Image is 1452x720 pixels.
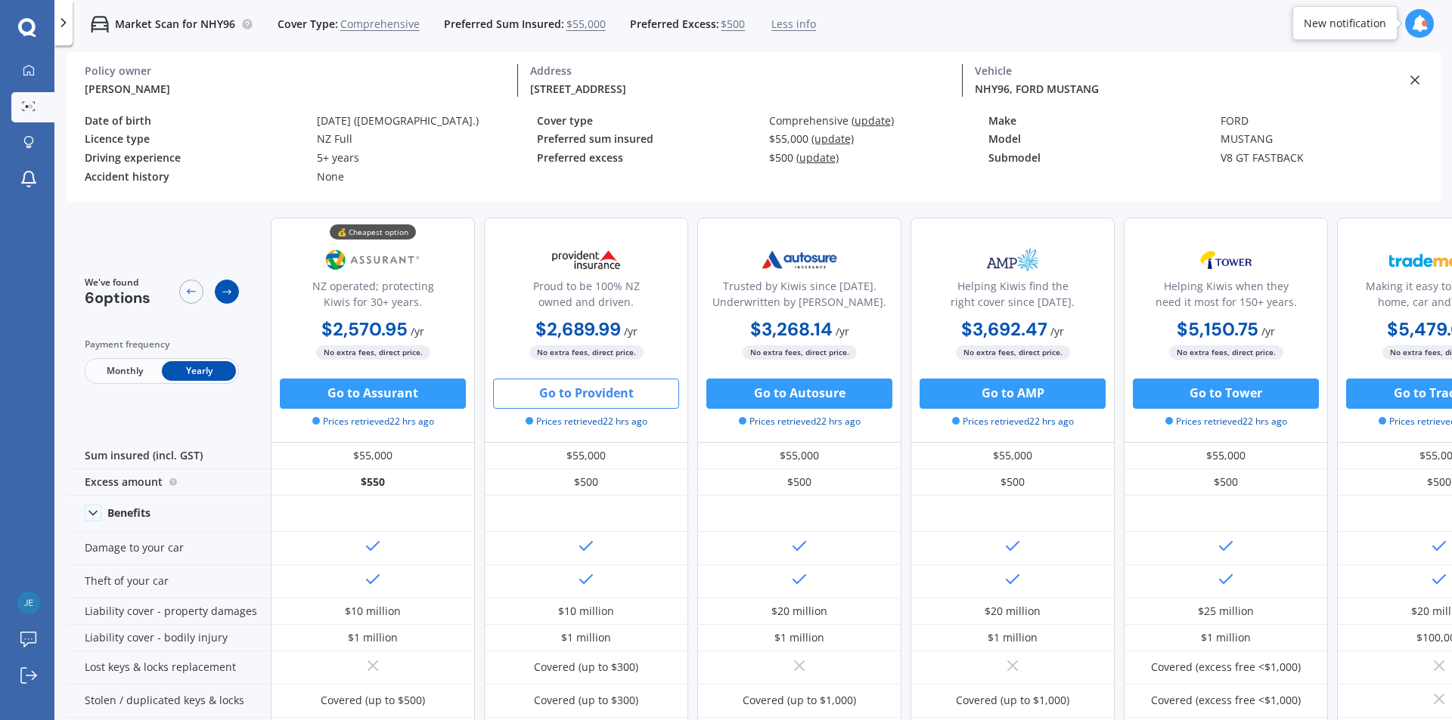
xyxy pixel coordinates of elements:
[796,150,839,165] span: (update)
[330,224,416,239] div: 💰 Cheapest option
[67,469,271,496] div: Excess amount
[321,693,425,708] div: Covered (up to $500)
[67,625,271,651] div: Liability cover - bodily injury
[561,630,611,645] div: $1 million
[534,660,638,675] div: Covered (up to $300)
[162,361,236,381] span: Yearly
[91,15,109,33] img: car.f15378c7a67c060ca3f3.svg
[67,565,271,598] div: Theft of your car
[317,133,537,146] div: NZ Full
[271,443,475,469] div: $55,000
[769,133,989,146] div: $55,000
[444,17,564,32] span: Preferred Sum Insured:
[67,443,271,469] div: Sum insured (incl. GST)
[988,133,1208,146] div: Model
[67,651,271,684] div: Lost keys & locks replacement
[85,337,239,352] div: Payment frequency
[697,443,901,469] div: $55,000
[706,379,892,409] button: Go to Autosure
[1151,660,1301,675] div: Covered (excess free <$1,000)
[1176,241,1276,279] img: Tower.webp
[537,152,757,165] div: Preferred excess
[739,415,861,428] span: Prices retrieved 22 hrs ago
[85,288,150,307] span: 6 options
[537,133,757,146] div: Preferred sum insured
[836,324,849,338] span: / yr
[317,171,537,184] div: None
[1304,16,1386,31] div: New notification
[340,17,420,32] span: Comprehensive
[85,115,305,128] div: Date of birth
[85,276,150,289] span: We've found
[558,604,614,619] div: $10 million
[1261,324,1275,338] span: / yr
[774,630,824,645] div: $1 million
[484,469,688,496] div: $500
[697,469,901,496] div: $500
[493,379,679,409] button: Go to Provident
[956,693,1069,708] div: Covered (up to $1,000)
[811,131,854,146] span: (update)
[1169,345,1283,360] span: No extra fees, direct price.
[1221,115,1441,128] div: FORD
[1151,693,1301,708] div: Covered (excess free <$1,000)
[1198,604,1254,619] div: $25 million
[988,152,1208,165] div: Submodel
[284,278,462,316] div: NZ operated; protecting Kiwis for 30+ years.
[323,241,423,279] img: Assurant.png
[535,317,621,341] b: $2,689.99
[85,81,505,97] div: [PERSON_NAME]
[988,630,1038,645] div: $1 million
[956,345,1070,360] span: No extra fees, direct price.
[85,152,305,165] div: Driving experience
[1133,379,1319,409] button: Go to Tower
[769,115,989,128] div: Comprehensive
[1177,317,1258,341] b: $5,150.75
[312,415,434,428] span: Prices retrieved 22 hrs ago
[1221,152,1441,165] div: V8 GT FASTBACK
[920,379,1106,409] button: Go to AMP
[1201,630,1251,645] div: $1 million
[530,81,951,97] div: [STREET_ADDRESS]
[107,506,150,520] div: Benefits
[911,469,1115,496] div: $500
[85,171,305,184] div: Accident history
[1050,324,1064,338] span: / yr
[710,278,889,316] div: Trusted by Kiwis since [DATE]. Underwritten by [PERSON_NAME].
[985,604,1041,619] div: $20 million
[769,152,989,165] div: $500
[771,604,827,619] div: $20 million
[743,693,856,708] div: Covered (up to $1,000)
[852,113,894,128] span: (update)
[278,17,338,32] span: Cover Type:
[115,17,235,32] p: Market Scan for NHY96
[67,532,271,565] div: Damage to your car
[534,693,638,708] div: Covered (up to $300)
[923,278,1102,316] div: Helping Kiwis find the right cover since [DATE].
[497,278,675,316] div: Proud to be 100% NZ owned and driven.
[530,64,951,78] div: Address
[750,317,833,341] b: $3,268.14
[721,17,745,32] span: $500
[17,592,40,614] img: fc2148f9bd23c77acb145a19faca15a1
[411,324,424,338] span: / yr
[88,361,162,381] span: Monthly
[321,317,408,341] b: $2,570.95
[529,345,644,360] span: No extra fees, direct price.
[771,17,816,32] span: Less info
[952,415,1074,428] span: Prices retrieved 22 hrs ago
[348,630,398,645] div: $1 million
[1124,469,1328,496] div: $500
[271,469,475,496] div: $550
[484,443,688,469] div: $55,000
[67,684,271,718] div: Stolen / duplicated keys & locks
[624,324,638,338] span: / yr
[536,241,636,279] img: Provident.png
[280,379,466,409] button: Go to Assurant
[317,115,537,128] div: [DATE] ([DEMOGRAPHIC_DATA].)
[526,415,647,428] span: Prices retrieved 22 hrs ago
[988,115,1208,128] div: Make
[1221,133,1441,146] div: MUSTANG
[975,81,1395,97] div: NHY96, FORD MUSTANG
[566,17,606,32] span: $55,000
